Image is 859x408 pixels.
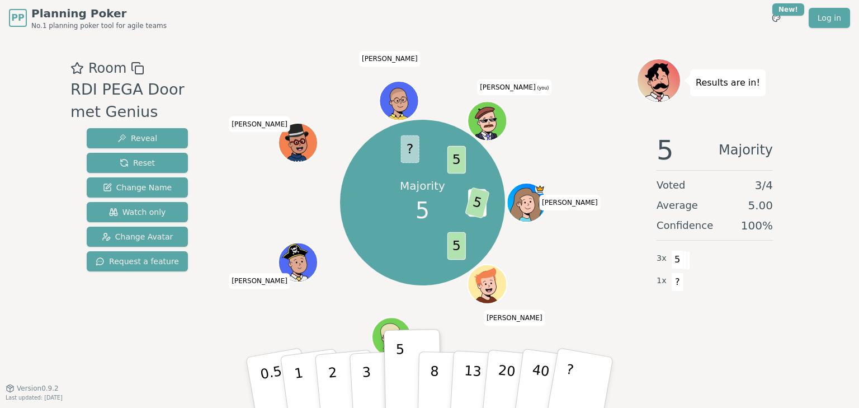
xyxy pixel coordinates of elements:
[772,3,804,16] div: New!
[6,395,63,401] span: Last updated: [DATE]
[535,184,545,194] span: Jenny is the host
[766,8,786,28] button: New!
[87,177,188,198] button: Change Name
[671,250,684,269] span: 5
[748,198,773,213] span: 5.00
[96,256,179,267] span: Request a feature
[671,273,684,292] span: ?
[469,103,506,140] button: Click to change your avatar
[657,177,686,193] span: Voted
[103,182,172,193] span: Change Name
[229,274,290,289] span: Click to change your name
[117,133,157,144] span: Reveal
[657,198,698,213] span: Average
[657,137,674,163] span: 5
[741,218,773,233] span: 100 %
[477,79,551,95] span: Click to change your name
[401,135,419,163] span: ?
[87,202,188,222] button: Watch only
[229,116,290,132] span: Click to change your name
[31,21,167,30] span: No.1 planning poker tool for agile teams
[88,58,126,78] span: Room
[416,194,429,227] span: 5
[87,227,188,247] button: Change Avatar
[465,187,490,218] span: 5
[11,11,24,25] span: PP
[9,6,167,30] a: PPPlanning PokerNo.1 planning poker tool for agile teams
[539,195,601,210] span: Click to change your name
[484,310,545,326] span: Click to change your name
[400,178,445,194] p: Majority
[17,384,59,393] span: Version 0.9.2
[809,8,850,28] a: Log in
[6,384,59,393] button: Version0.9.2
[447,232,466,260] span: 5
[87,128,188,148] button: Reveal
[87,153,188,173] button: Reset
[536,86,549,91] span: (you)
[87,251,188,271] button: Request a feature
[396,341,405,402] p: 5
[70,58,84,78] button: Add as favourite
[70,78,209,124] div: RDI PEGA Door met Genius
[657,275,667,287] span: 1 x
[657,218,713,233] span: Confidence
[31,6,167,21] span: Planning Poker
[755,177,773,193] span: 3 / 4
[657,252,667,265] span: 3 x
[120,157,155,168] span: Reset
[109,207,166,218] span: Watch only
[359,51,421,67] span: Click to change your name
[102,231,173,242] span: Change Avatar
[719,137,773,163] span: Majority
[447,146,466,174] span: 5
[696,75,760,91] p: Results are in!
